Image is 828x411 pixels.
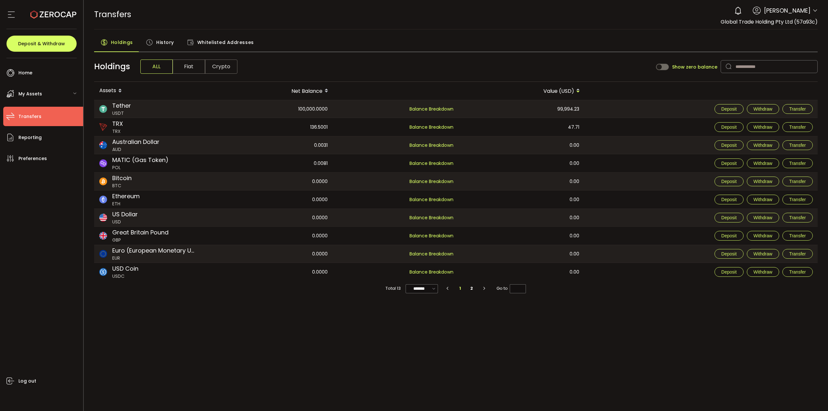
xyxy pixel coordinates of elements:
[496,284,526,293] span: Go to
[94,9,131,20] span: Transfers
[208,154,333,172] div: 0.0081
[789,251,806,256] span: Transfer
[112,192,140,200] span: Ethereum
[112,273,138,280] span: USDC
[208,100,333,118] div: 100,000.0000
[112,110,131,117] span: USDT
[747,158,779,168] button: Withdraw
[205,59,237,74] span: Crypto
[208,263,333,281] div: 0.0000
[754,251,772,256] span: Withdraw
[721,18,818,26] span: Global Trade Holding Pty Ltd (57a93c)
[459,100,584,118] div: 99,994.23
[111,36,133,49] span: Holdings
[714,195,743,204] button: Deposit
[99,159,107,167] img: matic_polygon_portfolio.png
[782,177,813,186] button: Transfer
[208,209,333,226] div: 0.0000
[208,136,333,154] div: 0.0031
[789,197,806,202] span: Transfer
[753,341,828,411] div: 聊天小组件
[789,124,806,130] span: Transfer
[459,136,584,154] div: 0.00
[112,228,169,237] span: Great Britain Pound
[112,264,138,273] span: USD Coin
[747,140,779,150] button: Withdraw
[714,213,743,222] button: Deposit
[754,124,772,130] span: Withdraw
[747,177,779,186] button: Withdraw
[747,213,779,222] button: Withdraw
[782,158,813,168] button: Transfer
[459,154,584,172] div: 0.00
[714,122,743,132] button: Deposit
[459,173,584,190] div: 0.00
[714,267,743,277] button: Deposit
[112,246,197,255] span: Euro (European Monetary Unit)
[754,233,772,238] span: Withdraw
[140,59,173,74] span: ALL
[409,124,453,130] span: Balance Breakdown
[99,214,107,222] img: usd_portfolio.svg
[208,85,333,96] div: Net Balance
[112,164,169,171] span: POL
[789,143,806,148] span: Transfer
[721,197,736,202] span: Deposit
[112,137,159,146] span: Australian Dollar
[18,376,36,386] span: Log out
[721,124,736,130] span: Deposit
[754,215,772,220] span: Withdraw
[459,209,584,226] div: 0.00
[714,158,743,168] button: Deposit
[782,122,813,132] button: Transfer
[454,284,466,293] li: 1
[18,112,41,121] span: Transfers
[18,133,42,142] span: Reporting
[721,106,736,112] span: Deposit
[782,267,813,277] button: Transfer
[721,233,736,238] span: Deposit
[208,118,333,136] div: 136.5001
[112,182,132,189] span: BTC
[208,190,333,209] div: 0.0000
[18,41,65,46] span: Deposit & Withdraw
[409,214,453,222] span: Balance Breakdown
[459,118,584,136] div: 47.71
[672,65,717,69] span: Show zero balance
[18,154,47,163] span: Preferences
[459,85,585,96] div: Value (USD)
[94,85,208,96] div: Assets
[782,213,813,222] button: Transfer
[6,36,77,52] button: Deposit & Withdraw
[409,106,453,112] span: Balance Breakdown
[754,197,772,202] span: Withdraw
[754,106,772,112] span: Withdraw
[112,119,123,128] span: TRX
[112,174,132,182] span: Bitcoin
[18,68,32,78] span: Home
[459,263,584,281] div: 0.00
[782,231,813,241] button: Transfer
[208,245,333,263] div: 0.0000
[782,249,813,259] button: Transfer
[94,60,130,73] span: Holdings
[409,250,453,258] span: Balance Breakdown
[789,233,806,238] span: Transfer
[409,232,453,240] span: Balance Breakdown
[721,143,736,148] span: Deposit
[714,249,743,259] button: Deposit
[208,227,333,245] div: 0.0000
[747,195,779,204] button: Withdraw
[99,141,107,149] img: aud_portfolio.svg
[409,268,453,276] span: Balance Breakdown
[112,200,140,207] span: ETH
[459,245,584,263] div: 0.00
[721,215,736,220] span: Deposit
[721,269,736,275] span: Deposit
[714,104,743,114] button: Deposit
[789,161,806,166] span: Transfer
[112,101,131,110] span: Tether
[208,173,333,190] div: 0.0000
[754,161,772,166] span: Withdraw
[782,195,813,204] button: Transfer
